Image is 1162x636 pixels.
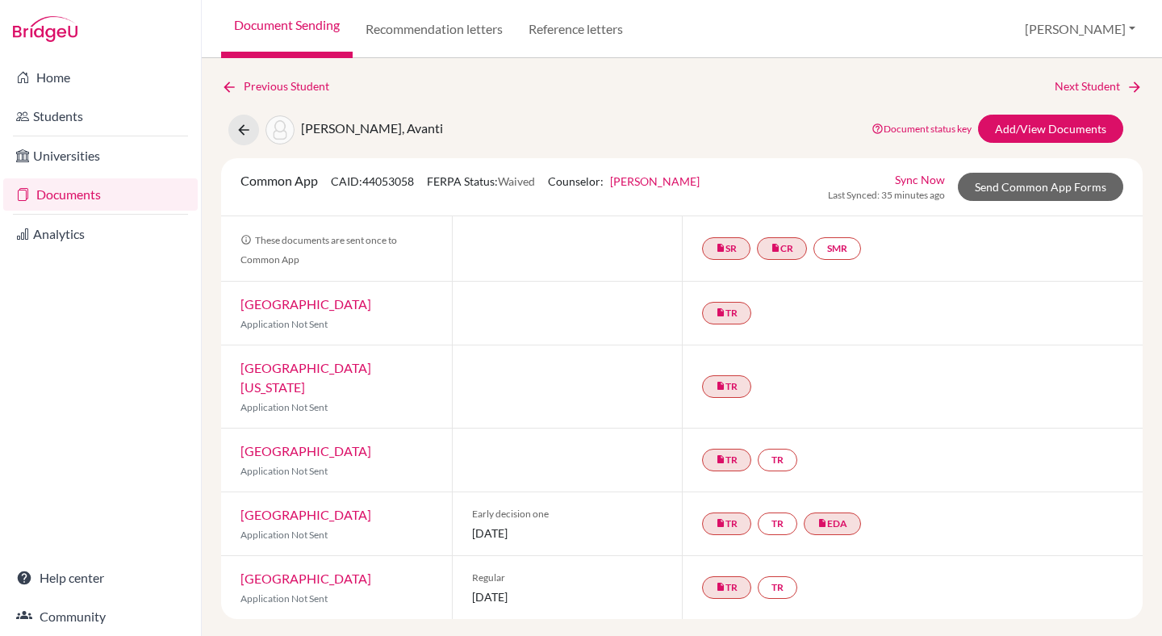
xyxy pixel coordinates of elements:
button: [PERSON_NAME] [1018,14,1143,44]
a: Document status key [871,123,972,135]
span: These documents are sent once to Common App [240,234,397,266]
i: insert_drive_file [716,582,725,592]
a: insert_drive_fileTR [702,302,751,324]
span: Application Not Sent [240,592,328,605]
a: SMR [813,237,861,260]
a: [GEOGRAPHIC_DATA] [240,507,371,522]
i: insert_drive_file [716,243,725,253]
i: insert_drive_file [771,243,780,253]
a: [GEOGRAPHIC_DATA] [240,571,371,586]
span: Counselor: [548,174,700,188]
span: Application Not Sent [240,318,328,330]
a: insert_drive_fileEDA [804,513,861,535]
span: Application Not Sent [240,401,328,413]
a: Send Common App Forms [958,173,1123,201]
a: insert_drive_fileTR [702,513,751,535]
i: insert_drive_file [817,518,827,528]
span: [PERSON_NAME], Avanti [301,120,443,136]
a: [GEOGRAPHIC_DATA] [240,443,371,458]
a: Previous Student [221,77,342,95]
span: Early decision one [472,507,663,521]
a: Analytics [3,218,198,250]
i: insert_drive_file [716,308,725,317]
span: Application Not Sent [240,529,328,541]
a: TR [758,513,797,535]
a: Add/View Documents [978,115,1123,143]
a: Next Student [1055,77,1143,95]
span: Regular [472,571,663,585]
a: Universities [3,140,198,172]
a: Home [3,61,198,94]
a: [GEOGRAPHIC_DATA] [240,296,371,312]
a: TR [758,576,797,599]
a: Sync Now [895,171,945,188]
a: Help center [3,562,198,594]
span: Application Not Sent [240,465,328,477]
i: insert_drive_file [716,381,725,391]
span: FERPA Status: [427,174,535,188]
a: Students [3,100,198,132]
a: insert_drive_fileTR [702,375,751,398]
span: CAID: 44053058 [331,174,414,188]
a: [GEOGRAPHIC_DATA][US_STATE] [240,360,371,395]
a: insert_drive_fileSR [702,237,750,260]
span: Last Synced: 35 minutes ago [828,188,945,203]
span: [DATE] [472,525,663,542]
img: Bridge-U [13,16,77,42]
a: Documents [3,178,198,211]
i: insert_drive_file [716,454,725,464]
a: Community [3,600,198,633]
a: TR [758,449,797,471]
span: [DATE] [472,588,663,605]
span: Waived [498,174,535,188]
a: insert_drive_fileCR [757,237,807,260]
i: insert_drive_file [716,518,725,528]
a: insert_drive_fileTR [702,576,751,599]
a: [PERSON_NAME] [610,174,700,188]
span: Common App [240,173,318,188]
a: insert_drive_fileTR [702,449,751,471]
